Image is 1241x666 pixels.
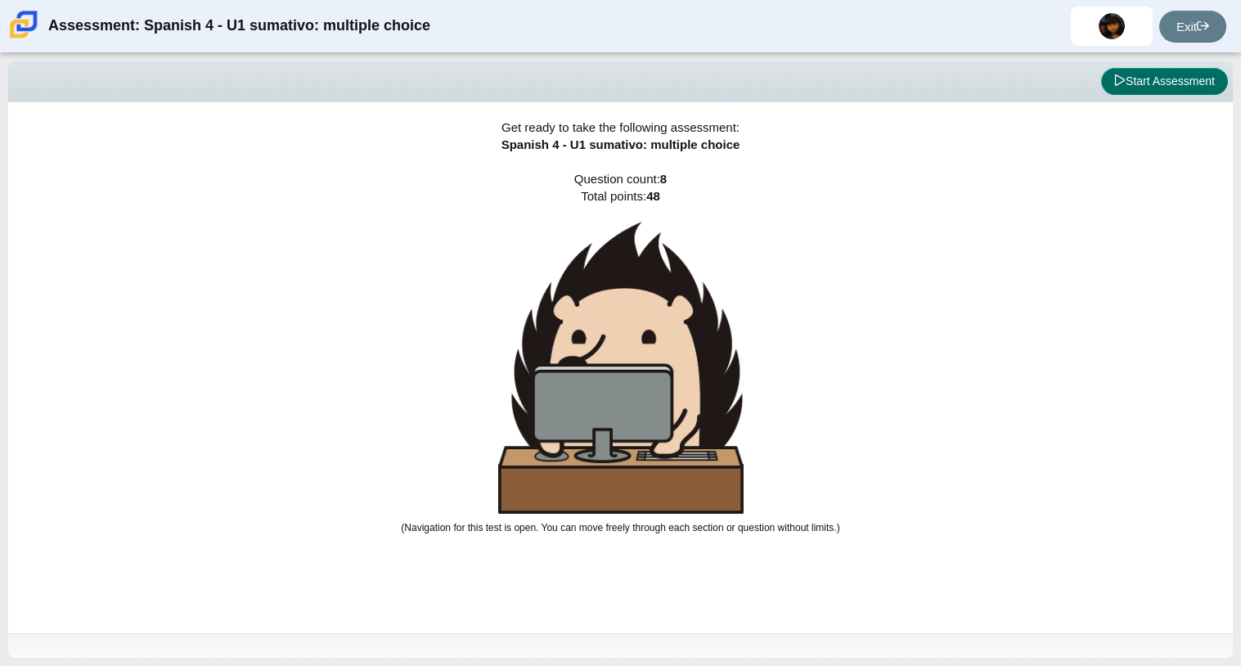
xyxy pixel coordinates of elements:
[7,7,41,42] img: Carmen School of Science & Technology
[401,172,839,533] span: Question count: Total points:
[48,7,430,46] div: Assessment: Spanish 4 - U1 sumativo: multiple choice
[1101,68,1228,96] button: Start Assessment
[1159,11,1226,43] a: Exit
[501,120,740,134] span: Get ready to take the following assessment:
[1099,13,1125,39] img: krystalmarie.nunez.yO1eo9
[498,222,744,514] img: hedgehog-behind-computer-large.png
[646,189,660,203] b: 48
[501,137,740,151] span: Spanish 4 - U1 sumativo: multiple choice
[401,522,839,533] small: (Navigation for this test is open. You can move freely through each section or question without l...
[660,172,667,186] b: 8
[7,30,41,44] a: Carmen School of Science & Technology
